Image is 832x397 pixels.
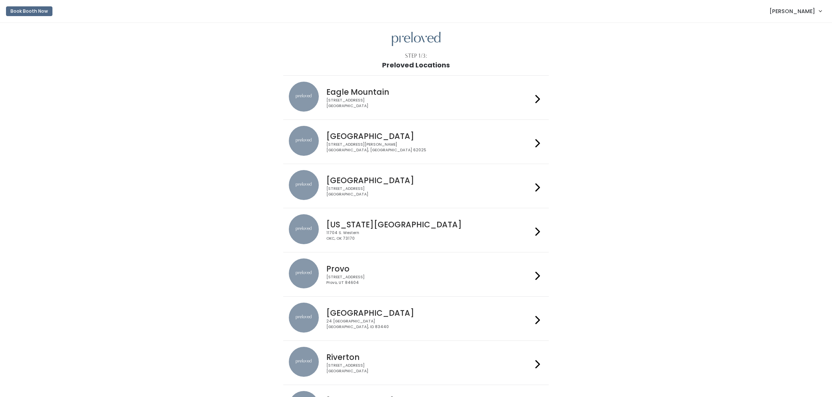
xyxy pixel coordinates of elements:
[326,220,532,229] h4: [US_STATE][GEOGRAPHIC_DATA]
[392,32,441,46] img: preloved logo
[326,264,532,273] h4: Provo
[289,126,319,156] img: preloved location
[326,275,532,285] div: [STREET_ADDRESS] Provo, UT 84604
[289,170,319,200] img: preloved location
[326,230,532,241] div: 11704 S. Western OKC, OK 73170
[289,214,543,246] a: preloved location [US_STATE][GEOGRAPHIC_DATA] 11704 S. WesternOKC, OK 73170
[289,82,319,112] img: preloved location
[326,176,532,185] h4: [GEOGRAPHIC_DATA]
[326,353,532,361] h4: Riverton
[289,347,319,377] img: preloved location
[289,82,543,113] a: preloved location Eagle Mountain [STREET_ADDRESS][GEOGRAPHIC_DATA]
[405,52,427,60] div: Step 1/3:
[326,88,532,96] h4: Eagle Mountain
[289,303,543,334] a: preloved location [GEOGRAPHIC_DATA] 24 [GEOGRAPHIC_DATA][GEOGRAPHIC_DATA], ID 83440
[289,214,319,244] img: preloved location
[326,319,532,330] div: 24 [GEOGRAPHIC_DATA] [GEOGRAPHIC_DATA], ID 83440
[326,186,532,197] div: [STREET_ADDRESS] [GEOGRAPHIC_DATA]
[289,303,319,333] img: preloved location
[762,3,829,19] a: [PERSON_NAME]
[289,347,543,379] a: preloved location Riverton [STREET_ADDRESS][GEOGRAPHIC_DATA]
[326,98,532,109] div: [STREET_ADDRESS] [GEOGRAPHIC_DATA]
[326,363,532,374] div: [STREET_ADDRESS] [GEOGRAPHIC_DATA]
[6,6,52,16] button: Book Booth Now
[289,258,319,288] img: preloved location
[326,132,532,140] h4: [GEOGRAPHIC_DATA]
[326,142,532,153] div: [STREET_ADDRESS][PERSON_NAME] [GEOGRAPHIC_DATA], [GEOGRAPHIC_DATA] 62025
[6,3,52,19] a: Book Booth Now
[289,126,543,158] a: preloved location [GEOGRAPHIC_DATA] [STREET_ADDRESS][PERSON_NAME][GEOGRAPHIC_DATA], [GEOGRAPHIC_D...
[289,170,543,202] a: preloved location [GEOGRAPHIC_DATA] [STREET_ADDRESS][GEOGRAPHIC_DATA]
[289,258,543,290] a: preloved location Provo [STREET_ADDRESS]Provo, UT 84604
[769,7,815,15] span: [PERSON_NAME]
[382,61,450,69] h1: Preloved Locations
[326,309,532,317] h4: [GEOGRAPHIC_DATA]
